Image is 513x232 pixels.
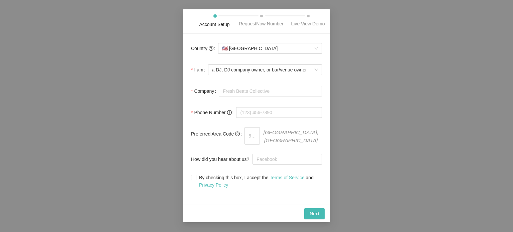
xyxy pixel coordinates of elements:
input: Company [219,86,322,96]
span: 🇺🇸 [222,46,228,51]
input: (123) 456-7890 [236,107,322,118]
a: Terms of Service [270,175,304,181]
span: question-circle [235,132,240,136]
div: Live View Demo [291,20,325,27]
span: Country [191,45,213,52]
span: Preferred Area Code [191,130,240,138]
label: I am [191,63,208,76]
span: By checking this box, I accept the and [196,174,322,189]
span: Next [310,210,319,218]
span: Phone Number [194,109,231,116]
span: [GEOGRAPHIC_DATA] [222,43,318,53]
a: Privacy Policy [199,183,228,188]
span: a DJ, DJ company owner, or bar/venue owner [212,65,318,75]
input: 510 [244,127,260,145]
button: Next [304,209,325,219]
div: RequestNow Number [239,20,284,27]
span: [GEOGRAPHIC_DATA], [GEOGRAPHIC_DATA] [260,127,322,145]
span: question-circle [227,110,232,115]
span: question-circle [209,46,213,51]
div: Account Setup [199,21,229,28]
label: How did you hear about us? [191,153,252,166]
label: Company [191,84,219,98]
input: How did you hear about us? [252,154,322,165]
